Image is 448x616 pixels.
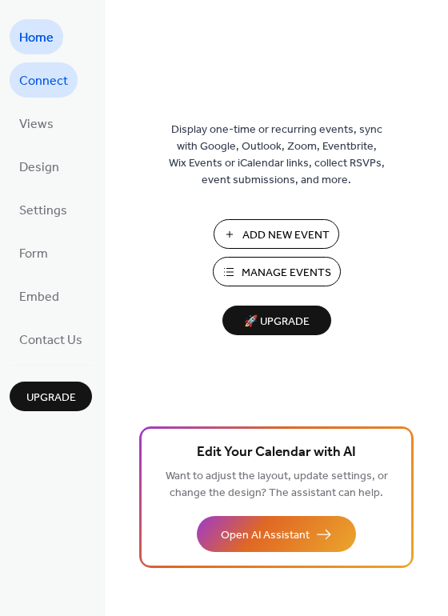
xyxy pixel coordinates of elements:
[197,516,356,552] button: Open AI Assistant
[10,235,58,270] a: Form
[10,62,78,98] a: Connect
[213,257,341,286] button: Manage Events
[214,219,339,249] button: Add New Event
[10,149,69,184] a: Design
[222,306,331,335] button: 🚀 Upgrade
[232,311,322,333] span: 🚀 Upgrade
[10,382,92,411] button: Upgrade
[19,112,54,138] span: Views
[19,69,68,94] span: Connect
[26,390,76,406] span: Upgrade
[197,442,356,464] span: Edit Your Calendar with AI
[10,278,69,314] a: Embed
[169,122,385,189] span: Display one-time or recurring events, sync with Google, Outlook, Zoom, Eventbrite, Wix Events or ...
[19,26,54,51] span: Home
[10,322,92,357] a: Contact Us
[221,527,310,544] span: Open AI Assistant
[19,198,67,224] span: Settings
[19,285,59,310] span: Embed
[10,192,77,227] a: Settings
[242,227,330,244] span: Add New Event
[10,106,63,141] a: Views
[166,466,388,504] span: Want to adjust the layout, update settings, or change the design? The assistant can help.
[10,19,63,54] a: Home
[242,265,331,282] span: Manage Events
[19,242,48,267] span: Form
[19,155,59,181] span: Design
[19,328,82,354] span: Contact Us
